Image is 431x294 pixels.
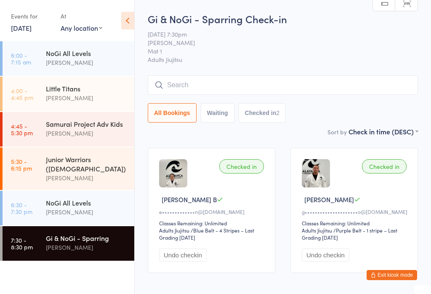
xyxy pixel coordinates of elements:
div: NoGi All Levels [46,48,127,58]
time: 7:30 - 8:30 pm [11,237,33,250]
img: image1744184848.png [302,159,330,187]
a: 6:00 -7:15 amNoGi All Levels[PERSON_NAME] [3,41,134,76]
span: [PERSON_NAME] [304,195,354,204]
time: 6:30 - 7:30 pm [11,201,32,215]
h2: Gi & NoGi - Sparring Check-in [148,12,418,26]
span: / Blue Belt - 4 Stripes – Last Grading [DATE] [159,227,254,241]
div: Checked in [219,159,264,174]
label: Sort by [327,128,347,136]
div: [PERSON_NAME] [46,128,127,138]
a: 6:30 -7:30 pmNoGi All Levels[PERSON_NAME] [3,191,134,225]
div: [PERSON_NAME] [46,207,127,217]
button: Undo checkin [159,249,207,262]
div: [PERSON_NAME] [46,173,127,183]
div: Check in time (DESC) [349,127,418,136]
div: Gi & NoGi - Sparring [46,233,127,243]
div: NoGi All Levels [46,198,127,207]
button: All Bookings [148,103,197,123]
time: 4:45 - 5:30 pm [11,123,33,136]
div: [PERSON_NAME] [46,93,127,103]
div: Little Titans [46,84,127,93]
span: / Purple Belt - 1 stripe – Last Grading [DATE] [302,227,397,241]
button: Waiting [201,103,234,123]
span: Adults Jiujitsu [148,55,418,64]
div: At [61,9,102,23]
div: Adults Jiujitsu [302,227,332,234]
time: 6:00 - 7:15 am [11,52,31,65]
a: 4:00 -4:45 pmLittle Titans[PERSON_NAME] [3,77,134,111]
div: [PERSON_NAME] [46,243,127,252]
span: [DATE] 7:30pm [148,30,405,38]
a: 5:30 -6:15 pmJunior Warriors ([DEMOGRAPHIC_DATA])[PERSON_NAME] [3,147,134,190]
div: Classes Remaining: Unlimited [302,219,409,227]
a: 4:45 -5:30 pmSamurai Project Adv Kids[PERSON_NAME] [3,112,134,147]
time: 4:00 - 4:45 pm [11,87,33,101]
div: Any location [61,23,102,32]
div: Adults Jiujitsu [159,227,189,234]
img: image1678871707.png [159,159,187,187]
button: Undo checkin [302,249,349,262]
input: Search [148,75,418,95]
button: Checked in2 [239,103,286,123]
time: 5:30 - 6:15 pm [11,158,32,171]
a: [DATE] [11,23,32,32]
div: Samurai Project Adv Kids [46,119,127,128]
div: Junior Warriors ([DEMOGRAPHIC_DATA]) [46,155,127,173]
div: Checked in [362,159,407,174]
div: e•••••••••••••n@[DOMAIN_NAME] [159,208,266,215]
div: Events for [11,9,52,23]
div: 2 [276,110,279,116]
span: [PERSON_NAME] B [162,195,217,204]
div: [PERSON_NAME] [46,58,127,67]
span: [PERSON_NAME] [148,38,405,47]
div: g•••••••••••••••••••••o@[DOMAIN_NAME] [302,208,409,215]
span: Mat 1 [148,47,405,55]
a: 7:30 -8:30 pmGi & NoGi - Sparring[PERSON_NAME] [3,226,134,261]
div: Classes Remaining: Unlimited [159,219,266,227]
button: Exit kiosk mode [367,270,417,280]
